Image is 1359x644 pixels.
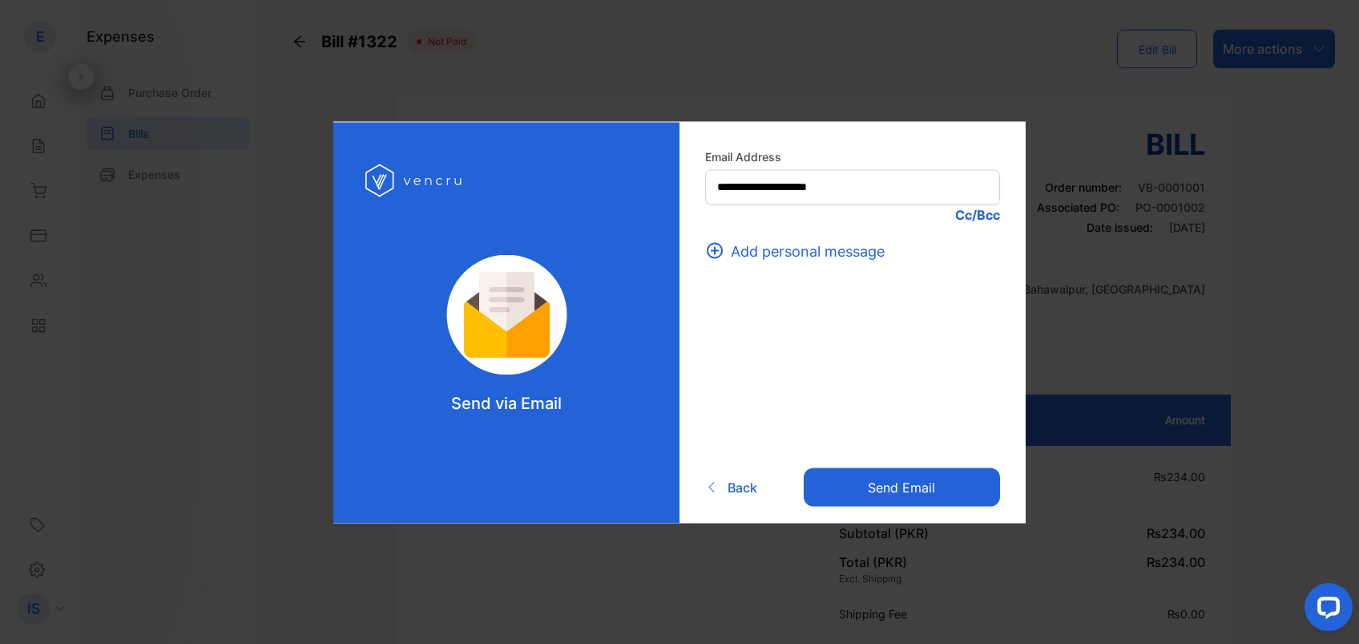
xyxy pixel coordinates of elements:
img: log [425,254,589,375]
label: Email Address [705,148,1000,164]
span: Add personal message [731,240,885,261]
img: log [365,154,466,206]
iframe: LiveChat chat widget [1292,577,1359,644]
button: Send email [804,468,1000,507]
span: Back [728,478,757,497]
p: Send via Email [451,391,562,415]
p: Cc/Bcc [705,205,1000,224]
button: Add personal message [705,240,894,261]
